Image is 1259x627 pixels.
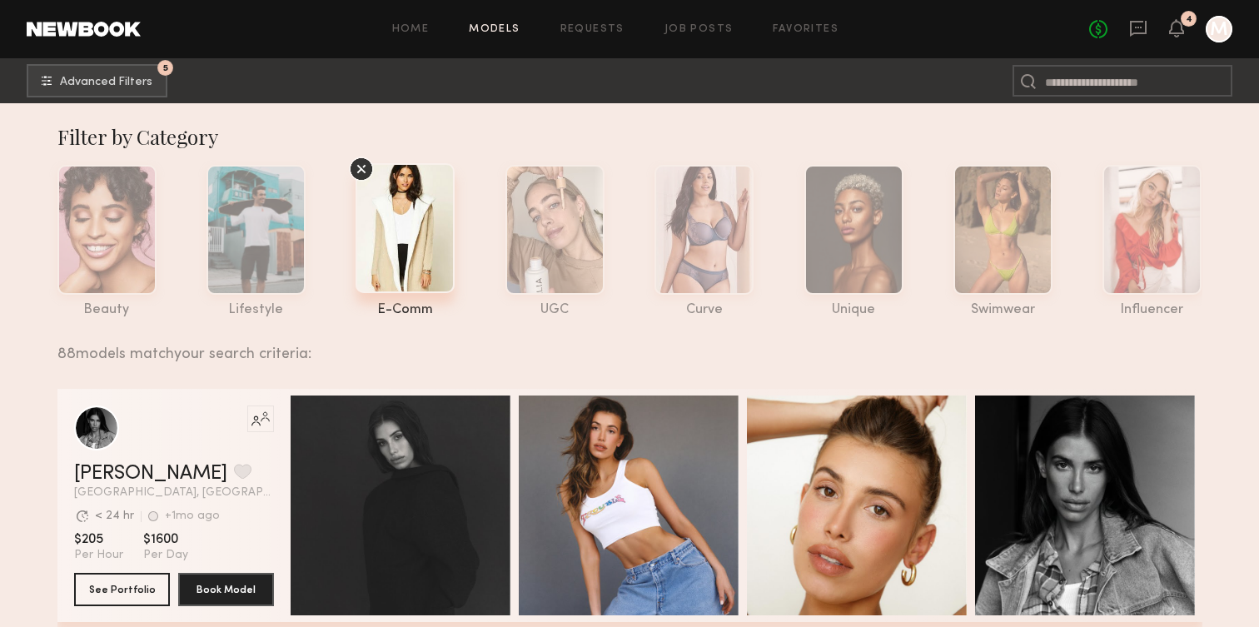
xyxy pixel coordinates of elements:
a: Models [469,24,520,35]
div: influencer [1102,303,1202,317]
div: e-comm [356,303,455,317]
span: $205 [74,531,123,548]
div: curve [654,303,754,317]
a: Job Posts [664,24,734,35]
a: [PERSON_NAME] [74,464,227,484]
span: Per Hour [74,548,123,563]
div: beauty [57,303,157,317]
button: Book Model [178,573,274,606]
div: 88 models match your search criteria: [57,327,1189,362]
button: 5Advanced Filters [27,64,167,97]
span: [GEOGRAPHIC_DATA], [GEOGRAPHIC_DATA] [74,487,274,499]
span: Per Day [143,548,188,563]
span: Advanced Filters [60,77,152,88]
span: $1600 [143,531,188,548]
a: M [1206,16,1232,42]
div: UGC [505,303,605,317]
div: 4 [1186,15,1192,24]
div: unique [804,303,903,317]
div: lifestyle [207,303,306,317]
button: See Portfolio [74,573,170,606]
div: Filter by Category [57,123,1202,150]
span: 5 [163,64,168,72]
a: Home [392,24,430,35]
a: Favorites [773,24,839,35]
div: +1mo ago [165,510,220,522]
div: swimwear [953,303,1052,317]
a: Requests [560,24,625,35]
div: < 24 hr [95,510,134,522]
